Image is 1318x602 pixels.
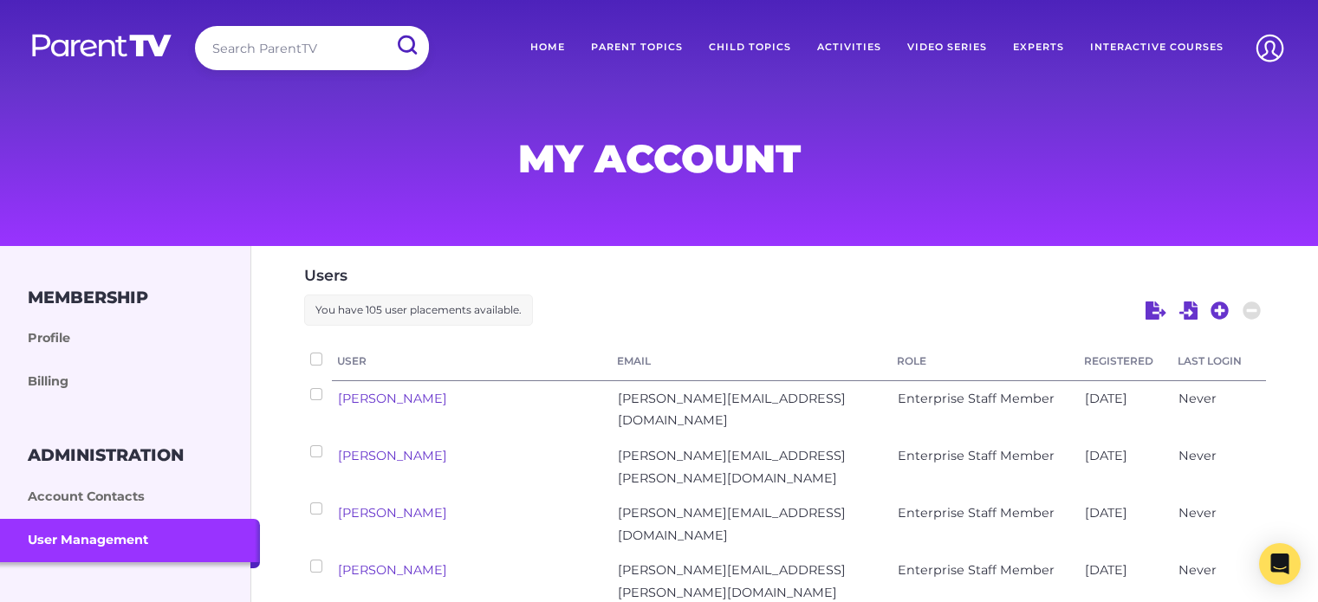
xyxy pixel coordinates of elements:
[578,26,696,69] a: Parent Topics
[1178,352,1261,371] a: Last Login
[897,352,1073,371] a: Role
[898,562,1055,578] span: Enterprise Staff Member
[1084,352,1167,371] a: Registered
[1085,448,1127,463] span: [DATE]
[898,505,1055,521] span: Enterprise Staff Member
[517,26,578,69] a: Home
[618,505,846,543] span: [PERSON_NAME][EMAIL_ADDRESS][DOMAIN_NAME]
[898,448,1055,463] span: Enterprise Staff Member
[618,391,846,429] span: [PERSON_NAME][EMAIL_ADDRESS][DOMAIN_NAME]
[618,562,846,600] span: [PERSON_NAME][EMAIL_ADDRESS][PERSON_NAME][DOMAIN_NAME]
[1085,562,1127,578] span: [DATE]
[384,26,429,65] input: Submit
[1146,300,1166,322] a: Export Users
[894,26,1000,69] a: Video Series
[1077,26,1237,69] a: Interactive Courses
[1000,26,1077,69] a: Experts
[617,352,886,371] a: Email
[242,141,1077,176] h1: My Account
[1248,26,1292,70] img: Account
[1243,300,1262,322] a: Delete selected users
[1085,505,1127,521] span: [DATE]
[1178,391,1217,406] span: Never
[1178,505,1217,521] span: Never
[28,445,184,465] h3: Administration
[304,295,533,326] p: You have 105 user placements available.
[338,391,447,406] a: [PERSON_NAME]
[898,391,1055,406] span: Enterprise Staff Member
[195,26,429,70] input: Search ParentTV
[337,352,607,371] a: User
[28,288,148,307] h3: Membership
[1178,448,1217,463] span: Never
[30,33,173,58] img: parenttv-logo-white.4c85aaf.svg
[338,562,447,578] a: [PERSON_NAME]
[1178,562,1217,578] span: Never
[1085,391,1127,406] span: [DATE]
[338,448,447,463] a: [PERSON_NAME]
[1259,543,1301,585] div: Open Intercom Messenger
[304,263,1266,288] h4: Users
[1211,300,1230,322] a: Add a new user
[338,505,447,521] a: [PERSON_NAME]
[804,26,894,69] a: Activities
[1179,300,1198,322] a: Import Users
[618,448,846,486] span: [PERSON_NAME][EMAIL_ADDRESS][PERSON_NAME][DOMAIN_NAME]
[696,26,804,69] a: Child Topics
